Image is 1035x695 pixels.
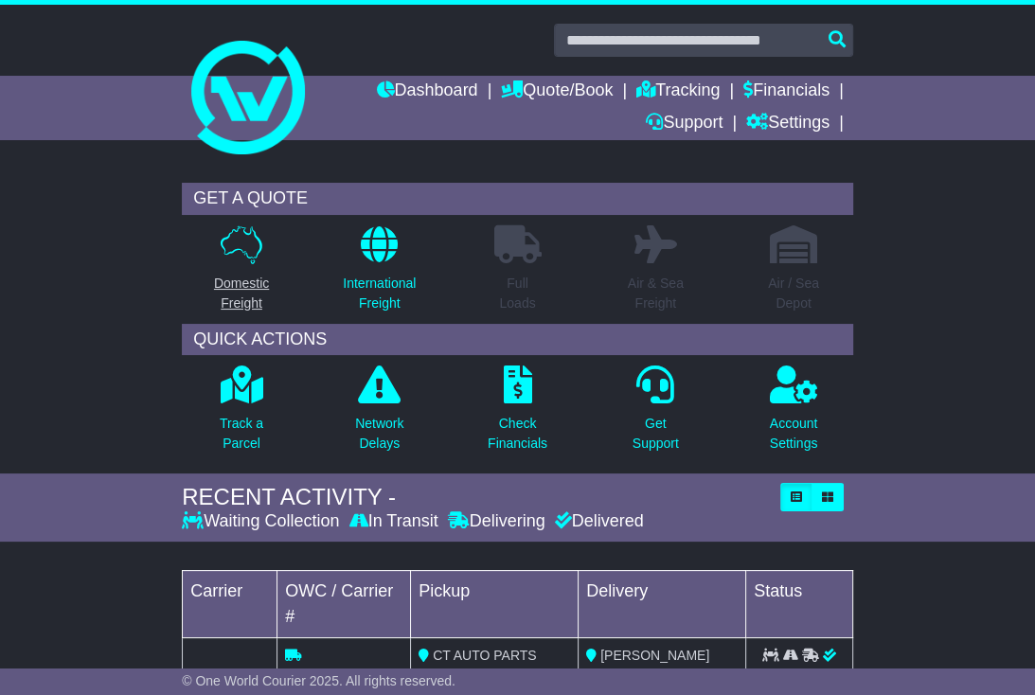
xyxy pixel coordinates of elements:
p: Get Support [633,414,679,454]
a: Tracking [636,76,720,108]
p: International Freight [343,274,416,313]
a: Support [646,108,723,140]
a: NetworkDelays [354,365,404,464]
td: Status [746,570,853,637]
a: AccountSettings [769,365,819,464]
td: Delivery [579,570,746,637]
div: Delivering [443,511,550,532]
a: Dashboard [376,76,477,108]
span: 17:00 [649,668,682,683]
p: Account Settings [770,414,818,454]
div: Delivered [550,511,644,532]
p: Check Financials [488,414,547,454]
div: Waiting Collection [182,511,344,532]
div: (ETA) [586,666,738,686]
span: [DATE] [436,668,477,683]
p: Full Loads [494,274,542,313]
a: InternationalFreight [342,224,417,324]
span: [DATE] [603,668,645,683]
td: Pickup [411,570,579,637]
p: Air & Sea Freight [628,274,684,313]
a: Settings [746,108,830,140]
div: GET A QUOTE [182,183,853,215]
span: CT AUTO PARTS [433,648,536,663]
a: Financials [743,76,830,108]
span: 12:03 [481,668,514,683]
div: QUICK ACTIONS [182,324,853,356]
td: Carrier [183,570,277,637]
td: OWC / Carrier # [277,570,411,637]
span: © One World Courier 2025. All rights reserved. [182,673,455,688]
div: In Transit [345,511,443,532]
a: Track aParcel [219,365,264,464]
p: Track a Parcel [220,414,263,454]
p: Air / Sea Depot [768,274,819,313]
a: CheckFinancials [487,365,548,464]
a: GetSupport [632,365,680,464]
div: RECENT ACTIVITY - [182,484,771,511]
a: Quote/Book [501,76,613,108]
p: Network Delays [355,414,403,454]
span: OWS000633090 [285,668,384,683]
a: DomesticFreight [213,224,270,324]
p: Domestic Freight [214,274,269,313]
span: [PERSON_NAME] [600,648,709,663]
